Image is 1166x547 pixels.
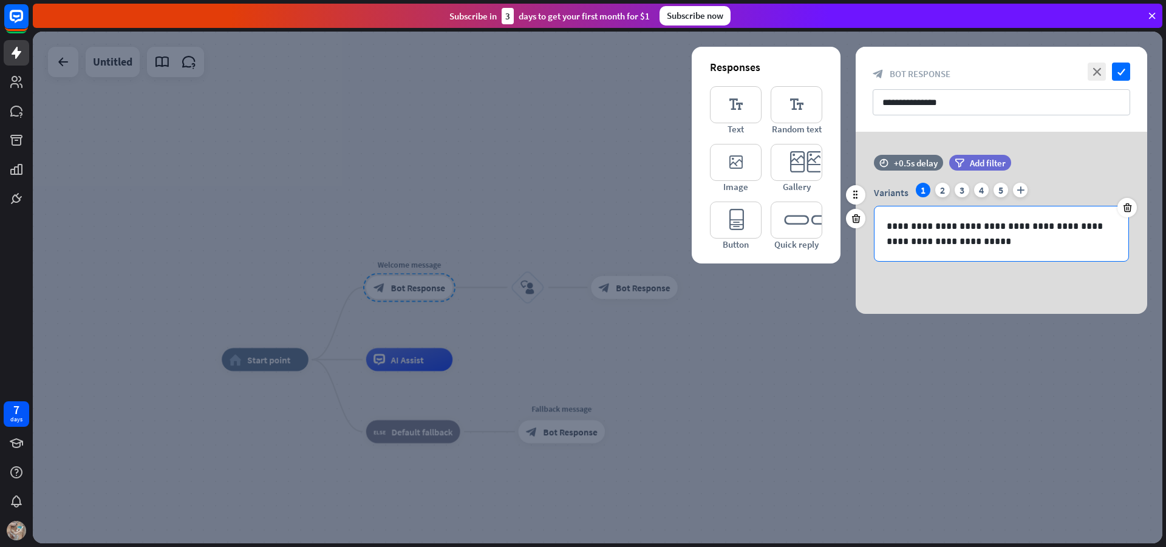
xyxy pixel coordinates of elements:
div: 2 [935,183,950,197]
i: close [1088,63,1106,81]
div: days [10,415,22,424]
i: block_bot_response [873,69,884,80]
span: Variants [874,186,909,199]
div: 3 [502,8,514,24]
div: 3 [955,183,969,197]
div: 4 [974,183,989,197]
i: plus [1013,183,1028,197]
i: filter [955,158,964,168]
div: 7 [13,404,19,415]
button: Open LiveChat chat widget [10,5,46,41]
div: 5 [994,183,1008,197]
div: 1 [916,183,930,197]
i: time [879,158,888,167]
div: +0.5s delay [894,157,938,169]
div: Subscribe now [660,6,731,25]
span: Bot Response [890,68,950,80]
div: Subscribe in days to get your first month for $1 [449,8,650,24]
a: 7 days [4,401,29,427]
i: check [1112,63,1130,81]
span: Add filter [970,157,1006,169]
